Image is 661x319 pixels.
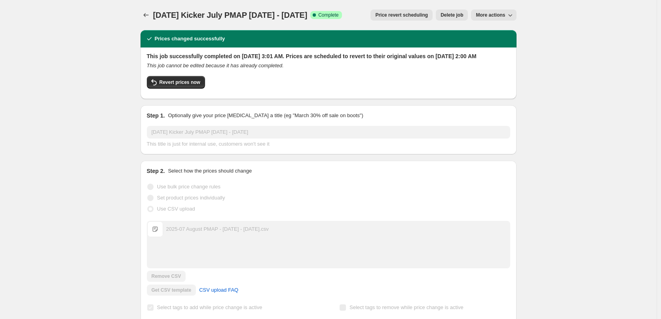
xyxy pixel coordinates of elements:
i: This job cannot be edited because it has already completed. [147,63,284,68]
span: Select tags to add while price change is active [157,304,262,310]
a: CSV upload FAQ [194,284,243,296]
span: CSV upload FAQ [199,286,238,294]
h2: Prices changed successfully [155,35,225,43]
span: This title is just for internal use, customers won't see it [147,141,270,147]
span: Use CSV upload [157,206,195,212]
button: Delete job [436,9,468,21]
span: Set product prices individually [157,195,225,201]
h2: Step 2. [147,167,165,175]
button: Price revert scheduling [370,9,433,21]
span: Select tags to remove while price change is active [349,304,463,310]
h2: This job successfully completed on [DATE] 3:01 AM. Prices are scheduled to revert to their origin... [147,52,510,60]
span: [DATE] Kicker July PMAP [DATE] - [DATE] [153,11,308,19]
span: Use bulk price change rules [157,184,220,190]
span: More actions [476,12,505,18]
input: 30% off holiday sale [147,126,510,139]
span: Revert prices now [160,79,200,85]
button: Price change jobs [141,9,152,21]
span: Delete job [441,12,463,18]
button: More actions [471,9,516,21]
p: Optionally give your price [MEDICAL_DATA] a title (eg "March 30% off sale on boots") [168,112,363,120]
h2: Step 1. [147,112,165,120]
span: Price revert scheduling [375,12,428,18]
p: Select how the prices should change [168,167,252,175]
span: Complete [318,12,338,18]
button: Revert prices now [147,76,205,89]
div: 2025-07 August PMAP - [DATE] - [DATE].csv [166,225,269,233]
